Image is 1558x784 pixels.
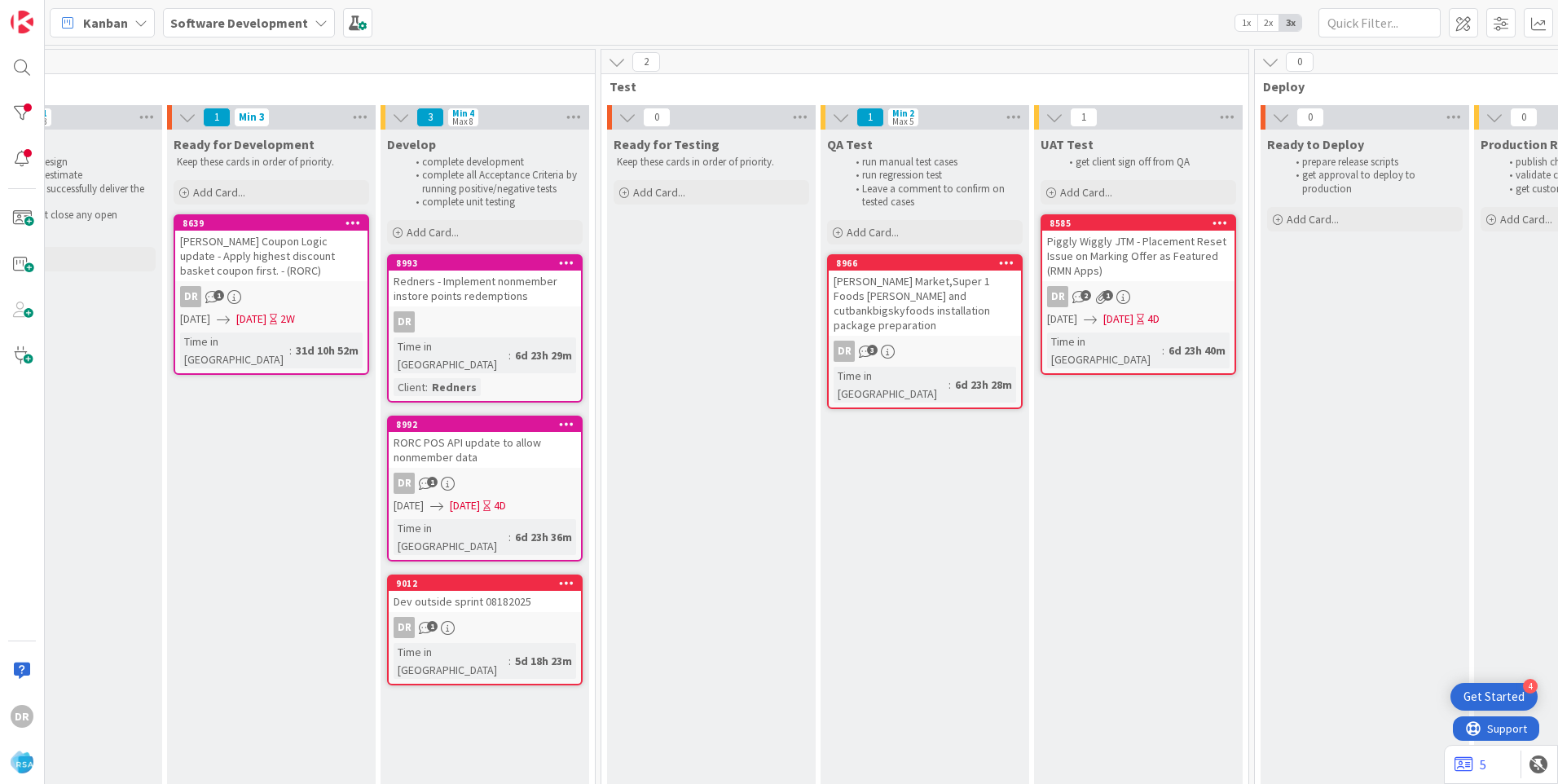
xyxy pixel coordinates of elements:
span: Add Card... [407,225,459,240]
div: 8639 [183,218,367,229]
span: 3 [416,108,444,127]
div: 8639[PERSON_NAME] Coupon Logic update - Apply highest discount basket coupon first. - (RORC) [175,216,367,281]
div: 4 [1523,679,1538,694]
li: complete development [407,156,580,169]
div: [PERSON_NAME] Coupon Logic update - Apply highest discount basket coupon first. - (RORC) [175,231,367,281]
a: 8639[PERSON_NAME] Coupon Logic update - Apply highest discount basket coupon first. - (RORC)DR[DA... [174,214,369,375]
div: 8639 [175,216,367,231]
span: 2 [1080,290,1091,301]
li: get approval to deploy to production [1287,169,1460,196]
span: Ready to Deploy [1267,136,1364,152]
div: Open Get Started checklist, remaining modules: 4 [1450,683,1538,711]
div: DR [175,286,367,307]
div: Time in [GEOGRAPHIC_DATA] [394,519,508,555]
span: [DATE] [1103,311,1133,328]
div: Redners [428,378,481,396]
span: 1 [1070,108,1098,127]
div: 8992 [396,419,581,430]
div: 8992RORC POS API update to allow nonmember data [389,417,581,468]
span: : [1162,341,1164,359]
span: Add Card... [1287,212,1339,227]
div: [PERSON_NAME] Market,Super 1 Foods [PERSON_NAME] and cutbankbigskyfoods installation package prep... [829,271,1021,336]
a: 9012Dev outside sprint 08182025DRTime in [GEOGRAPHIC_DATA]:5d 18h 23m [387,575,583,685]
p: Keep these cards in order of priority. [177,156,366,169]
div: Get Started [1463,689,1525,705]
div: 8992 [389,417,581,432]
span: Add Card... [1500,212,1552,227]
span: Test [610,78,1228,95]
span: : [508,528,511,546]
div: DR [1042,286,1235,307]
div: Min 4 [452,109,474,117]
span: 1 [1102,290,1113,301]
span: 1 [213,290,224,301]
span: [DATE] [180,311,210,328]
div: DR [180,286,201,307]
div: DR [389,311,581,333]
input: Quick Filter... [1318,8,1441,37]
span: 0 [1510,108,1538,127]
div: RORC POS API update to allow nonmember data [389,432,581,468]
p: Keep these cards in order of priority. [617,156,806,169]
div: Dev outside sprint 08182025 [389,591,581,612]
div: Client [394,378,425,396]
div: Time in [GEOGRAPHIC_DATA] [394,337,508,373]
div: 4D [494,497,506,514]
span: [DATE] [450,497,480,514]
div: 2W [280,311,295,328]
div: DR [389,473,581,494]
a: 8992RORC POS API update to allow nonmember dataDR[DATE][DATE]4DTime in [GEOGRAPHIC_DATA]:6d 23h 36m [387,416,583,562]
span: 1x [1235,15,1257,31]
img: avatar [11,751,33,773]
div: DR [394,473,415,494]
div: DR [829,341,1021,362]
div: 5d 18h 23m [511,652,576,670]
span: 0 [1296,108,1324,127]
div: 8966[PERSON_NAME] Market,Super 1 Foods [PERSON_NAME] and cutbankbigskyfoods installation package ... [829,256,1021,336]
span: : [425,378,428,396]
div: 9012 [389,576,581,591]
span: 3 [867,345,878,355]
div: DR [834,341,855,362]
div: 6d 23h 29m [511,346,576,364]
span: 1 [427,477,438,487]
div: Max 8 [452,117,473,126]
div: Max 5 [892,117,913,126]
span: Add Card... [847,225,899,240]
span: [DATE] [1047,311,1077,328]
span: Support [34,2,74,22]
b: Software Development [170,15,308,31]
div: 8585Piggly Wiggly JTM - Placement Reset Issue on Marking Offer as Featured (RMN Apps) [1042,216,1235,281]
span: 1 [203,108,231,127]
span: Ready for Development [174,136,315,152]
div: 6d 23h 28m [951,376,1016,394]
a: 5 [1455,755,1486,774]
span: : [508,652,511,670]
div: 8993 [396,258,581,269]
div: DR [394,311,415,333]
span: [DATE] [394,497,424,514]
span: : [289,341,292,359]
div: DR [11,705,33,728]
div: 9012Dev outside sprint 08182025 [389,576,581,612]
span: : [948,376,951,394]
div: 8585 [1042,216,1235,231]
div: 8966 [829,256,1021,271]
li: Leave a comment to confirm on tested cases [847,183,1020,209]
span: 2 [632,52,660,72]
span: QA Test [827,136,873,152]
span: 3x [1279,15,1301,31]
div: 8993Redners - Implement nonmember instore points redemptions [389,256,581,306]
span: : [508,346,511,364]
div: 31d 10h 52m [292,341,363,359]
div: Min 3 [239,113,265,121]
div: 6d 23h 36m [511,528,576,546]
div: DR [1047,286,1068,307]
div: Piggly Wiggly JTM - Placement Reset Issue on Marking Offer as Featured (RMN Apps) [1042,231,1235,281]
a: 8585Piggly Wiggly JTM - Placement Reset Issue on Marking Offer as Featured (RMN Apps)DR[DATE][DAT... [1041,214,1236,375]
span: Develop [387,136,436,152]
div: DR [389,617,581,638]
span: 0 [643,108,671,127]
span: Ready for Testing [614,136,720,152]
div: 9012 [396,578,581,589]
